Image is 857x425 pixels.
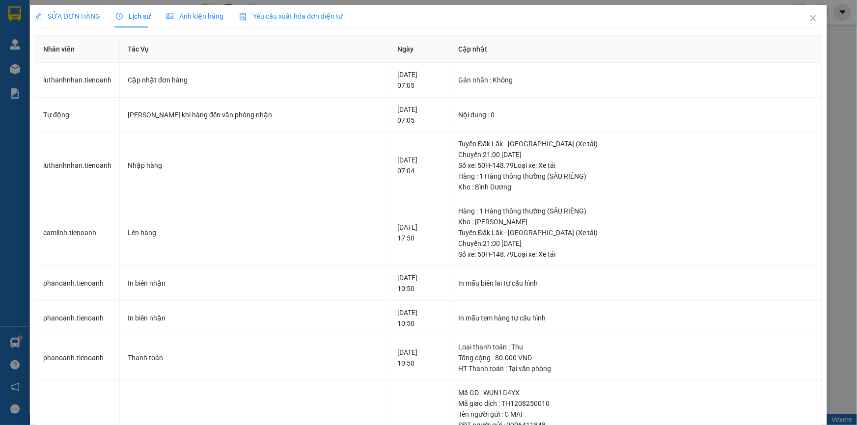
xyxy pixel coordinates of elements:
[38,16,136,23] strong: NHẬN HÀNG NHANH - GIAO TỐC HÀNH
[458,342,814,352] div: Loại thanh toán : Thu
[397,104,442,126] div: [DATE] 07:05
[458,363,814,374] div: HT Thanh toán : Tại văn phòng
[389,36,450,63] th: Ngày
[397,222,442,243] div: [DATE] 17:50
[458,182,814,192] div: Kho : Bình Dương
[35,13,42,20] span: edit
[458,278,814,289] div: In mẫu biên lai tự cấu hình
[397,347,442,369] div: [DATE] 10:50
[458,171,814,182] div: Hàng : 1 Hàng thông thường (SẦU RIÊNG)
[75,55,109,60] span: ĐT: 0935371718
[397,155,442,176] div: [DATE] 07:04
[128,227,381,238] div: Lên hàng
[458,109,814,120] div: Nội dung : 0
[450,36,822,63] th: Cập nhật
[458,409,814,420] div: Tên người gửi : C MAI
[36,5,138,15] span: CTY TNHH DLVT TIẾN OANH
[458,313,814,323] div: In mẫu tem hàng tự cấu hình
[128,278,381,289] div: In biên nhận
[458,398,814,409] div: Mã giao dịch : TH1208250010
[35,63,120,98] td: luthanhnhan.tienoanh
[21,64,126,72] span: ----------------------------------------------
[458,227,814,260] div: Tuyến : Đăk Lăk - [GEOGRAPHIC_DATA] (Xe tải) Chuyến: 21:00 [DATE] Số xe: 50H-148.79 Loại xe: Xe tải
[128,160,381,171] div: Nhập hàng
[458,75,814,85] div: Gán nhãn : Không
[458,138,814,171] div: Tuyến : Đăk Lăk - [GEOGRAPHIC_DATA] (Xe tải) Chuyến: 21:00 [DATE] Số xe: 50H-148.79 Loại xe: Xe tải
[75,36,125,41] span: VP Nhận: Hai Bà Trưng
[120,36,389,63] th: Tác Vụ
[35,98,120,133] td: Tự động
[35,199,120,266] td: camlinh.tienoanh
[128,75,381,85] div: Cập nhật đơn hàng
[809,14,817,22] span: close
[397,272,442,294] div: [DATE] 10:50
[116,12,151,20] span: Lịch sử
[458,206,814,216] div: Hàng : 1 Hàng thông thường (SẦU RIÊNG)
[35,132,120,199] td: luthanhnhan.tienoanh
[458,387,814,398] div: Mã GD : WUN1G4YX
[800,5,827,32] button: Close
[166,13,173,20] span: picture
[66,24,108,31] strong: 1900 633 614
[458,352,814,363] div: Tổng cộng : 80.000 VND
[44,73,103,80] span: GỬI KHÁCH HÀNG
[4,55,39,60] span: ĐT:0789 629 629
[458,216,814,227] div: Kho : [PERSON_NAME]
[35,335,120,381] td: phanoanh.tienoanh
[35,36,120,63] th: Nhân viên
[4,6,28,31] img: logo
[239,12,343,20] span: Yêu cầu xuất hóa đơn điện tử
[166,12,223,20] span: Ảnh kiện hàng
[128,109,381,120] div: [PERSON_NAME] khi hàng đến văn phòng nhận
[75,46,141,51] span: ĐC: [STREET_ADDRESS] BMT
[4,43,73,53] span: ĐC: 660 [GEOGRAPHIC_DATA], [GEOGRAPHIC_DATA]
[116,13,123,20] span: clock-circle
[397,69,442,91] div: [DATE] 07:05
[239,13,247,21] img: icon
[397,307,442,329] div: [DATE] 10:50
[35,266,120,301] td: phanoanh.tienoanh
[35,301,120,336] td: phanoanh.tienoanh
[128,352,381,363] div: Thanh toán
[35,12,100,20] span: SỬA ĐƠN HÀNG
[4,36,48,41] span: VP Gửi: Bình Dương
[128,313,381,323] div: In biên nhận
